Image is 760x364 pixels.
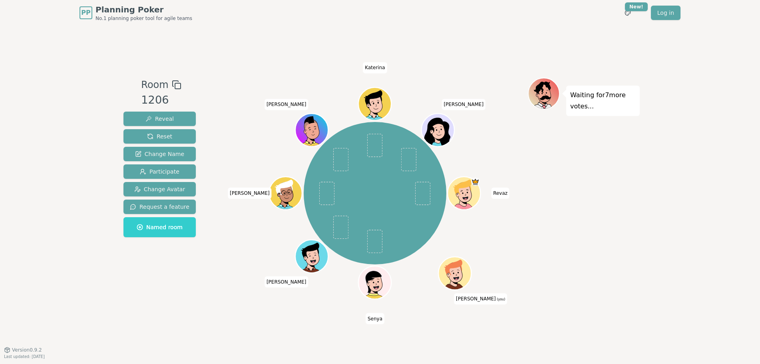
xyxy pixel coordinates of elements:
[363,62,387,73] span: Click to change your name
[4,347,42,353] button: Version0.9.2
[265,276,308,288] span: Click to change your name
[570,90,636,112] p: Waiting for 7 more votes...
[123,129,196,144] button: Reset
[147,132,172,140] span: Reset
[145,115,174,123] span: Reveal
[12,347,42,353] span: Version 0.9.2
[95,4,192,15] span: Planning Poker
[137,223,183,231] span: Named room
[625,2,648,11] div: New!
[454,293,507,304] span: Click to change your name
[442,99,485,110] span: Click to change your name
[366,313,384,324] span: Click to change your name
[81,8,90,18] span: PP
[123,217,196,237] button: Named room
[80,4,192,22] a: PPPlanning PokerNo.1 planning poker tool for agile teams
[228,188,272,199] span: Click to change your name
[123,164,196,179] button: Participate
[123,147,196,161] button: Change Name
[135,150,184,158] span: Change Name
[141,92,181,108] div: 1206
[621,6,635,20] button: New!
[265,99,308,110] span: Click to change your name
[134,185,185,193] span: Change Avatar
[140,168,179,176] span: Participate
[123,182,196,196] button: Change Avatar
[141,78,168,92] span: Room
[130,203,189,211] span: Request a feature
[123,112,196,126] button: Reveal
[4,354,45,359] span: Last updated: [DATE]
[491,188,509,199] span: Click to change your name
[472,178,480,186] span: Revaz is the host
[651,6,680,20] a: Log in
[95,15,192,22] span: No.1 planning poker tool for agile teams
[496,298,505,301] span: (you)
[123,200,196,214] button: Request a feature
[440,258,470,289] button: Click to change your avatar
